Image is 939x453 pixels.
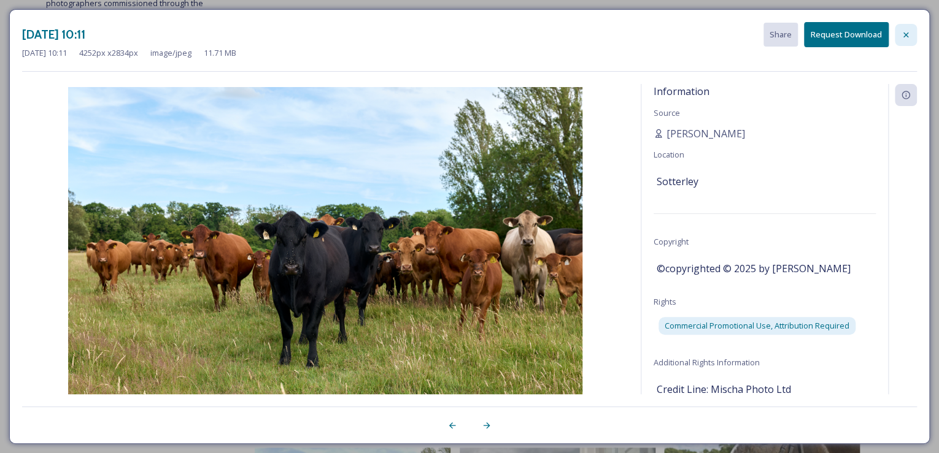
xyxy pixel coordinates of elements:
[654,107,680,118] span: Source
[204,47,236,59] span: 11.71 MB
[657,261,851,276] span: ©copyrighted © 2025 by [PERSON_NAME]
[657,382,791,397] span: Credit Line: Mischa Photo Ltd
[22,87,628,430] img: ESC_place%20branding_0625_L1150664_high%20res.jpg
[150,47,191,59] span: image/jpeg
[657,174,698,189] span: Sotterley
[654,149,684,160] span: Location
[79,47,138,59] span: 4252 px x 2834 px
[22,47,67,59] span: [DATE] 10:11
[763,23,798,47] button: Share
[22,26,85,44] h3: [DATE] 10:11
[654,85,709,98] span: Information
[804,22,889,47] button: Request Download
[665,320,849,332] span: Commercial Promotional Use, Attribution Required
[654,357,760,368] span: Additional Rights Information
[667,126,745,141] span: [PERSON_NAME]
[654,296,676,307] span: Rights
[654,236,689,247] span: Copyright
